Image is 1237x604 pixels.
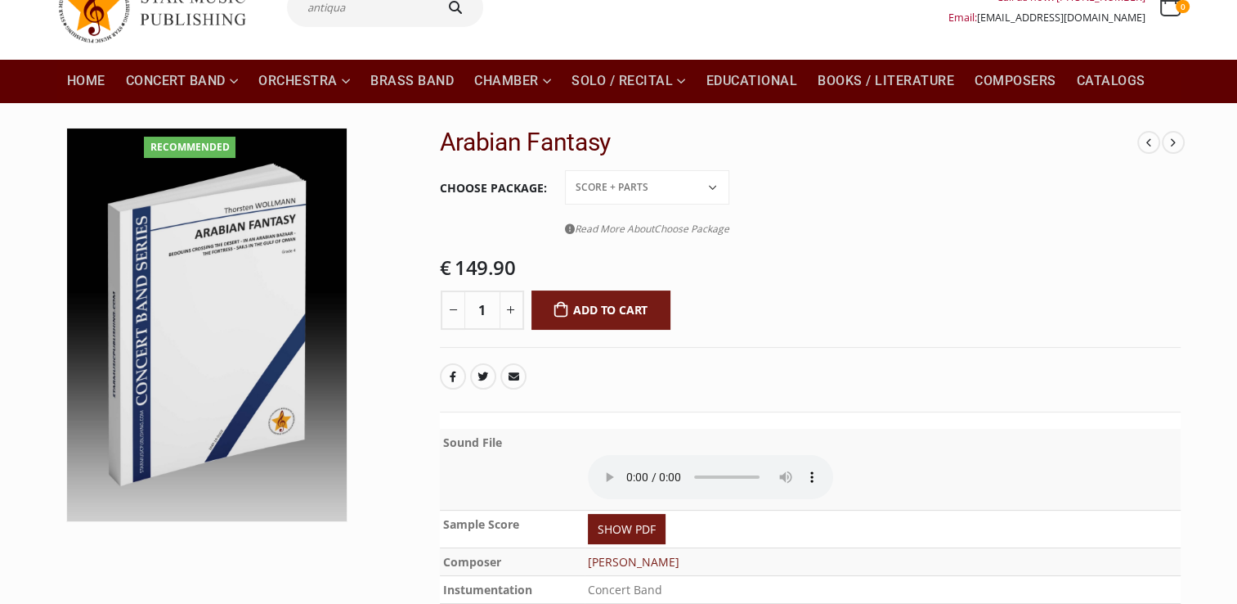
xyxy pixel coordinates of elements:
input: Product quantity [464,291,500,330]
a: Educational [697,59,808,103]
a: SHOW PDF [588,514,666,544]
img: SMP-10-0102 3D [67,128,347,521]
a: [PERSON_NAME] [588,554,679,570]
a: Catalogs [1067,59,1155,103]
div: Recommended [144,137,235,158]
a: Twitter [470,363,496,390]
button: Add to cart [531,291,671,330]
label: Choose Package [440,171,547,205]
div: Email: [948,7,1145,28]
b: Composer [443,554,501,570]
a: Orchestra [249,59,360,103]
a: Read More AboutChoose Package [565,219,729,239]
a: Books / Literature [808,59,964,103]
a: Home [57,59,115,103]
a: [EMAIL_ADDRESS][DOMAIN_NAME] [977,11,1145,25]
span: € [440,254,451,281]
b: Sound File [443,435,502,450]
a: Brass Band [361,59,464,103]
a: Facebook [440,363,466,390]
button: + [500,291,524,330]
a: Composers [965,59,1066,103]
h2: Arabian Fantasy [440,128,1138,157]
a: Chamber [464,59,561,103]
span: Choose Package [654,222,729,236]
a: Solo / Recital [562,59,696,103]
a: Concert Band [116,59,249,103]
td: Concert Band [585,575,1181,603]
th: Sample Score [440,510,585,548]
a: Email [500,363,527,390]
b: Instumentation [443,582,532,597]
button: - [441,291,465,330]
bdi: 149.90 [440,254,516,281]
